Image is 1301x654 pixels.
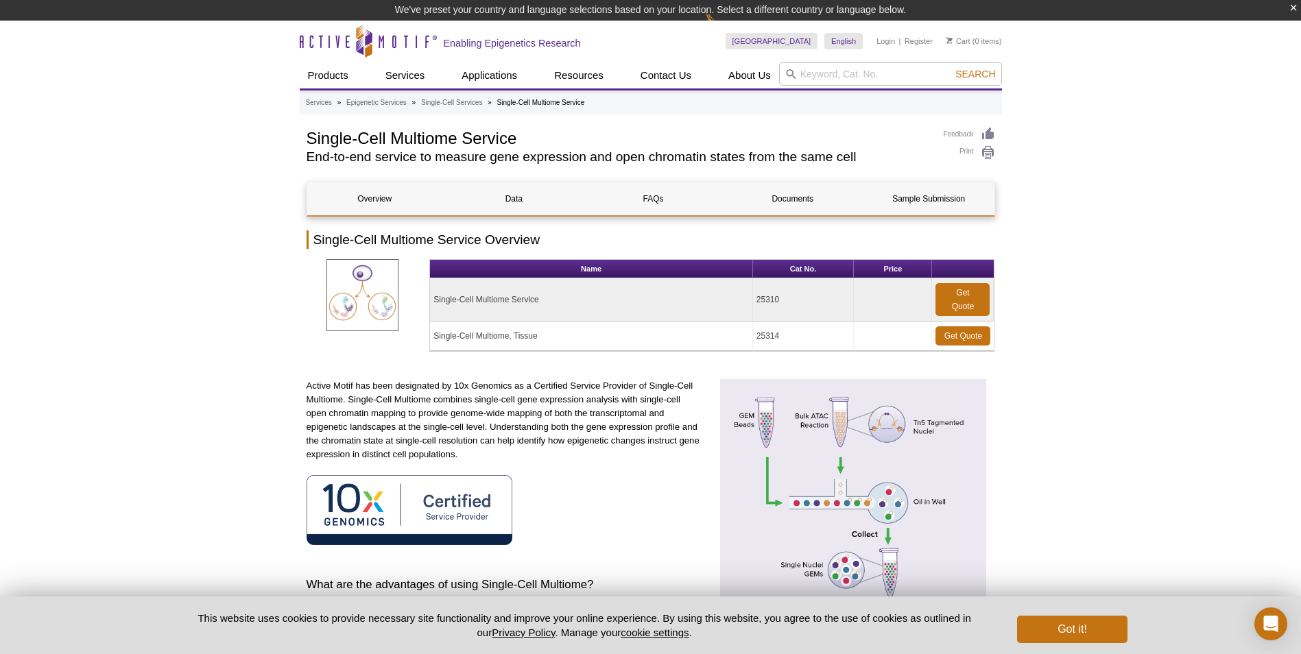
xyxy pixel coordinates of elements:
a: Resources [546,62,612,88]
a: Sample Submission [864,182,993,215]
td: 25310 [753,278,854,322]
button: Search [951,68,999,80]
th: Name [430,260,752,278]
a: Get Quote [935,326,990,346]
span: Search [955,69,995,80]
td: Single-Cell Multiome Service [430,278,752,322]
li: (0 items) [946,33,1002,49]
a: About Us [720,62,779,88]
img: 10X Genomics Certified Service Provider [307,475,512,544]
li: » [488,99,492,106]
a: Feedback [944,127,995,142]
button: Got it! [1017,616,1127,643]
a: Services [377,62,433,88]
img: Single-Cell Multiome Service [326,259,398,331]
a: English [824,33,863,49]
h2: Single-Cell Multiome Service Overview [307,230,995,249]
h3: What are the advantages of using Single-Cell Multiome?​ [307,577,702,593]
a: Print [944,145,995,160]
a: Applications [453,62,525,88]
h2: Enabling Epigenetics Research [444,37,581,49]
a: Login [876,36,895,46]
h2: End-to-end service to measure gene expression and open chromatin states from the same cell​ [307,151,930,163]
h1: Single-Cell Multiome Service [307,127,930,147]
li: » [337,99,342,106]
a: Products [300,62,357,88]
a: Privacy Policy [492,627,555,638]
input: Keyword, Cat. No. [779,62,1002,86]
a: Single-Cell Services [421,97,482,109]
th: Cat No. [753,260,854,278]
td: 25314 [753,322,854,351]
a: FAQs [586,182,721,215]
li: Single-Cell Multiome Service [497,99,585,106]
th: Price [854,260,932,278]
a: [GEOGRAPHIC_DATA] [726,33,818,49]
a: Services [306,97,332,109]
button: cookie settings [621,627,689,638]
td: Single-Cell Multiome, Tissue [430,322,752,351]
a: Register [905,36,933,46]
a: Contact Us [632,62,700,88]
li: » [412,99,416,106]
a: Epigenetic Services [346,97,407,109]
a: Documents [725,182,860,215]
div: Open Intercom Messenger [1254,607,1287,640]
p: This website uses cookies to provide necessary site functionality and improve your online experie... [174,611,995,640]
a: Data [446,182,582,215]
a: Get Quote [935,283,990,316]
li: | [899,33,901,49]
img: Your Cart [946,37,953,44]
a: Cart [946,36,970,46]
img: Change Here [705,10,741,43]
p: Active Motif has been designated by 10x Genomics as a Certified Service Provider of Single-Cell M... [307,379,702,461]
a: Overview [307,182,442,215]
